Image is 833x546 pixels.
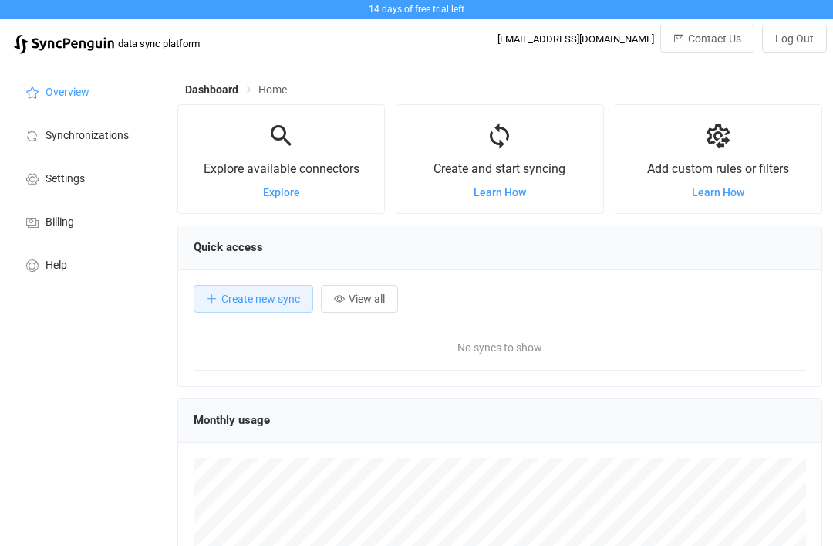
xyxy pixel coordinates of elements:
span: | [114,32,118,54]
div: Breadcrumb [185,84,287,95]
a: Synchronizations [8,113,162,156]
span: View all [349,293,385,305]
div: [EMAIL_ADDRESS][DOMAIN_NAME] [497,33,654,45]
button: Create new sync [194,285,313,313]
img: syncpenguin.svg [14,35,114,54]
span: Billing [46,216,74,229]
span: Dashboard [185,83,238,96]
span: Contact Us [688,32,741,45]
button: Contact Us [660,25,754,53]
a: Settings [8,156,162,199]
span: Synchronizations [46,130,129,142]
button: View all [321,285,398,313]
span: Settings [46,173,85,185]
a: Learn How [474,186,526,198]
span: Monthly usage [194,413,270,427]
span: Home [258,83,287,96]
span: Explore available connectors [204,161,359,176]
span: Overview [46,86,89,99]
a: Learn How [692,186,744,198]
a: Explore [263,186,300,198]
span: Add custom rules or filters [647,161,789,176]
a: Help [8,242,162,286]
span: Quick access [194,240,263,254]
button: Log Out [762,25,827,53]
span: Create and start syncing [433,161,565,176]
a: |data sync platform [14,32,200,54]
span: data sync platform [118,38,200,49]
span: Help [46,259,67,272]
span: Log Out [775,32,814,45]
span: 14 days of free trial left [369,4,464,15]
a: Billing [8,199,162,242]
span: Create new sync [221,293,300,305]
a: Overview [8,70,162,113]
